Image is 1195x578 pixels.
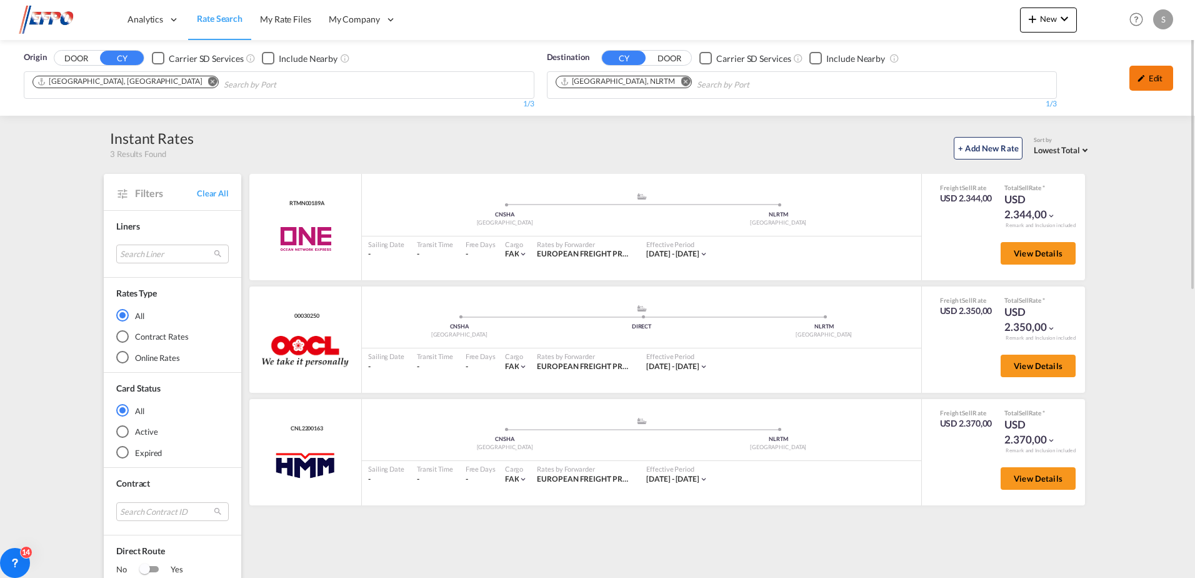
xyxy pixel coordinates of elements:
[547,51,589,64] span: Destination
[537,249,634,260] div: EUROPEAN FREIGHT PROCUREMENT ORG
[940,305,992,317] div: USD 2.350,00
[940,408,992,417] div: Freight Rate
[537,362,687,371] span: EUROPEAN FREIGHT PROCUREMENT ORG
[1047,211,1056,220] md-icon: icon-chevron-down
[199,76,218,89] button: Remove
[1004,305,1067,335] div: USD 2.350,00
[197,188,229,199] span: Clear All
[417,240,453,249] div: Transit Time
[519,475,527,484] md-icon: icon-chevron-down
[266,223,345,255] img: ONE
[1034,145,1080,155] span: Lowest Total
[962,184,972,191] span: Sell
[286,200,324,208] span: RTMN00189A
[279,53,337,65] div: Include Nearby
[197,13,242,24] span: Rate Search
[699,362,708,371] md-icon: icon-chevron-down
[1047,324,1056,333] md-icon: icon-chevron-down
[547,99,1057,109] div: 1/3
[962,297,972,304] span: Sell
[505,474,519,484] span: FAK
[329,13,380,26] span: My Company
[646,352,708,361] div: Effective Period
[368,444,642,452] div: [GEOGRAPHIC_DATA]
[368,331,551,339] div: [GEOGRAPHIC_DATA]
[291,312,319,320] span: 00030250
[940,183,992,192] div: Freight Rate
[31,72,347,95] md-chips-wrap: Chips container. Use arrow keys to select chips.
[1126,9,1147,30] span: Help
[368,362,404,372] div: -
[642,211,916,219] div: NLRTM
[1129,66,1173,91] div: icon-pencilEdit
[634,418,649,424] md-icon: assets/icons/custom/ship-fill.svg
[368,211,642,219] div: CNSHA
[1041,297,1045,304] span: Subject to Remarks
[1001,467,1076,490] button: View Details
[962,409,972,417] span: Sell
[135,186,197,200] span: Filters
[505,464,528,474] div: Cargo
[368,323,551,331] div: CNSHA
[537,249,687,258] span: EUROPEAN FREIGHT PROCUREMENT ORG
[642,435,916,444] div: NLRTM
[1034,136,1091,144] div: Sort by
[24,99,534,109] div: 1/3
[466,362,468,372] div: -
[246,53,256,63] md-icon: Unchecked: Search for CY (Container Yard) services for all selected carriers.Checked : Search for...
[260,14,311,24] span: My Rate Files
[537,362,634,372] div: EUROPEAN FREIGHT PROCUREMENT ORG
[646,362,699,372] div: 23 Aug 2025 - 14 Sep 2025
[537,240,634,249] div: Rates by Forwarder
[37,76,204,87] div: Press delete to remove this chip.
[466,352,496,361] div: Free Days
[24,51,46,64] span: Origin
[466,464,496,474] div: Free Days
[158,564,183,576] span: Yes
[602,51,646,65] button: CY
[417,464,453,474] div: Transit Time
[646,474,699,485] div: 27 Aug 2025 - 14 Sep 2025
[110,128,194,148] div: Instant Rates
[1041,184,1045,191] span: Subject to Remarks
[368,249,404,260] div: -
[634,305,649,312] md-icon: assets/icons/custom/ship-fill.svg
[519,250,527,258] md-icon: icon-chevron-down
[1004,296,1067,305] div: Total Rate
[537,474,634,485] div: EUROPEAN FREIGHT PROCUREMENT ORG
[100,51,144,65] button: CY
[1126,9,1153,31] div: Help
[699,475,708,484] md-icon: icon-chevron-down
[519,362,527,371] md-icon: icon-chevron-down
[116,478,150,489] span: Contract
[646,240,708,249] div: Effective Period
[272,449,338,480] img: HMM
[554,72,821,95] md-chips-wrap: Chips container. Use arrow keys to select chips.
[1025,11,1040,26] md-icon: icon-plus 400-fg
[996,447,1085,454] div: Remark and Inclusion included
[537,474,687,484] span: EUROPEAN FREIGHT PROCUREMENT ORG
[1153,9,1173,29] div: S
[1004,417,1067,447] div: USD 2.370,00
[551,323,733,331] div: DIRECT
[466,240,496,249] div: Free Days
[116,287,157,300] div: Rates Type
[505,352,528,361] div: Cargo
[1004,192,1067,222] div: USD 2.344,00
[716,53,791,65] div: Carrier SD Services
[116,221,139,231] span: Liners
[417,474,453,485] div: -
[996,222,1085,229] div: Remark and Inclusion included
[169,53,243,65] div: Carrier SD Services
[646,249,699,260] div: 26 Aug 2025 - 15 Sep 2025
[809,51,885,64] md-checkbox: Checkbox No Ink
[1014,248,1062,258] span: View Details
[1001,242,1076,265] button: View Details
[1020,8,1077,33] button: icon-plus 400-fgNewicon-chevron-down
[1025,14,1072,24] span: New
[646,474,699,484] span: [DATE] - [DATE]
[537,464,634,474] div: Rates by Forwarder
[697,75,816,95] input: Search by Port
[940,192,992,205] div: USD 2.344,00
[368,352,404,361] div: Sailing Date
